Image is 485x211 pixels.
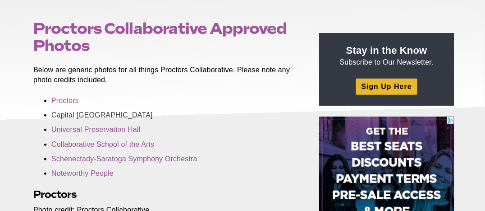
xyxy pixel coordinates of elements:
a: Sign Up Here [356,79,417,94]
a: Proctors [51,97,79,104]
p: Subscribe to Our Newsletter. [330,44,444,67]
a: Capital [GEOGRAPHIC_DATA] [51,111,153,119]
strong: Proctors [33,188,76,200]
a: Collaborative School of the Arts [51,141,154,148]
a: Schenectady-Saratoga Symphony Orchestra [51,155,197,163]
strong: Stay in the Know [346,45,427,56]
a: Noteworthy People [51,169,114,177]
h1: Proctors Collaborative Approved Photos [33,20,298,54]
a: Universal Preservation Hall [51,126,140,133]
p: Below are generic photos for all things Proctors Collaborative. Please note any photo credits inc... [33,65,298,85]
